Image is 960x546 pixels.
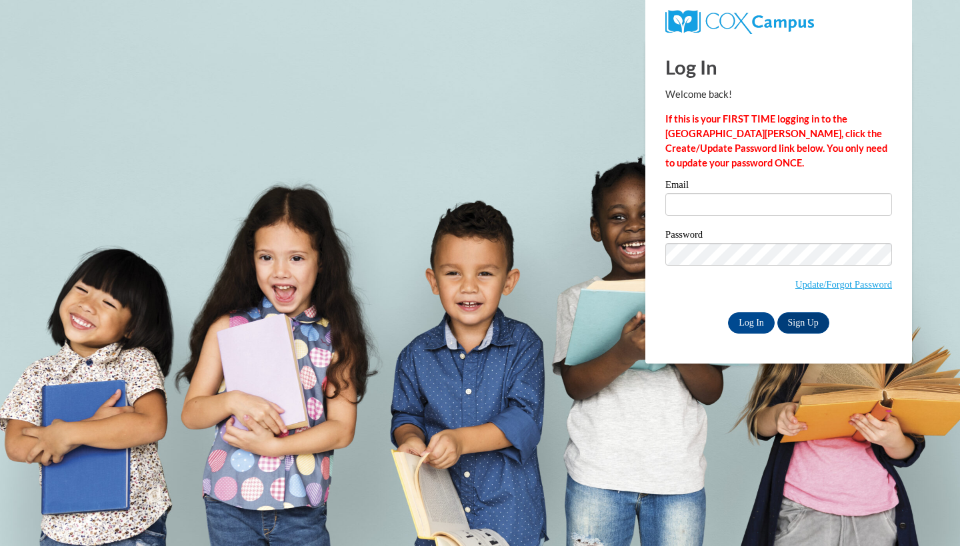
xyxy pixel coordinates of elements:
a: COX Campus [665,15,814,27]
a: Sign Up [777,312,829,334]
strong: If this is your FIRST TIME logging in to the [GEOGRAPHIC_DATA][PERSON_NAME], click the Create/Upd... [665,113,887,168]
label: Email [665,180,892,193]
p: Welcome back! [665,87,892,102]
h1: Log In [665,53,892,81]
a: Update/Forgot Password [795,279,892,290]
img: COX Campus [665,10,814,34]
label: Password [665,230,892,243]
input: Log In [728,312,775,334]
